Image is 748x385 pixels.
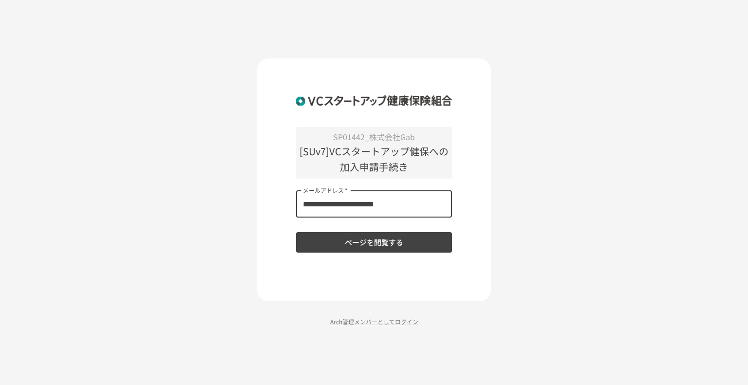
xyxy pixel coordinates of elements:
[303,186,348,194] label: メールアドレス
[296,131,452,144] p: SP01442_株式会社Gab
[296,88,452,113] img: ZDfHsVrhrXUoWEWGWYf8C4Fv4dEjYTEDCNvmL73B7ox
[296,144,452,175] p: [SUv7]VCスタートアップ健保への加入申請手続き
[257,317,491,326] p: Arch管理メンバーとしてログイン
[296,232,452,253] button: ページを閲覧する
